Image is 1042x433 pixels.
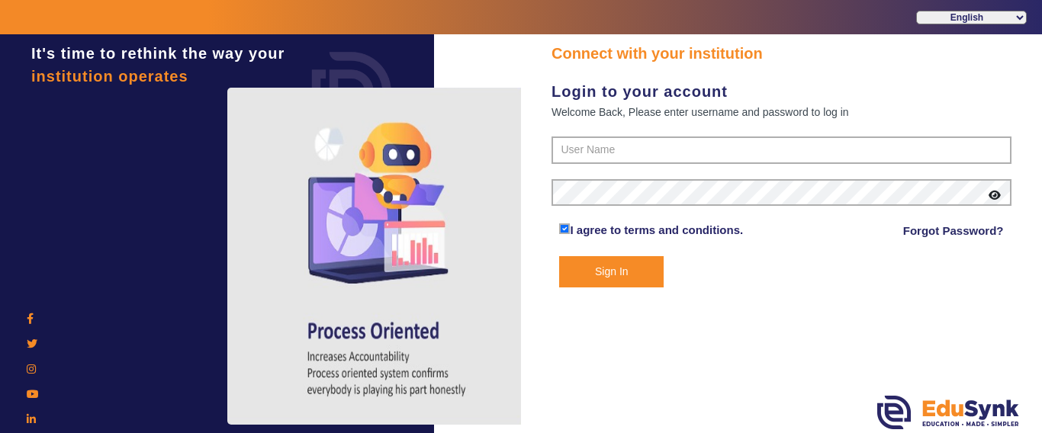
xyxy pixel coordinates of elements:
img: login.png [294,34,409,149]
img: login4.png [227,88,548,425]
span: It's time to rethink the way your [31,45,285,62]
span: institution operates [31,68,188,85]
button: Sign In [559,256,664,287]
div: Connect with your institution [552,42,1011,65]
div: Login to your account [552,80,1011,103]
a: Forgot Password? [903,222,1004,240]
input: User Name [552,136,1011,164]
a: I agree to terms and conditions. [570,223,743,236]
div: Welcome Back, Please enter username and password to log in [552,103,1011,121]
img: edusynk.png [877,396,1019,429]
